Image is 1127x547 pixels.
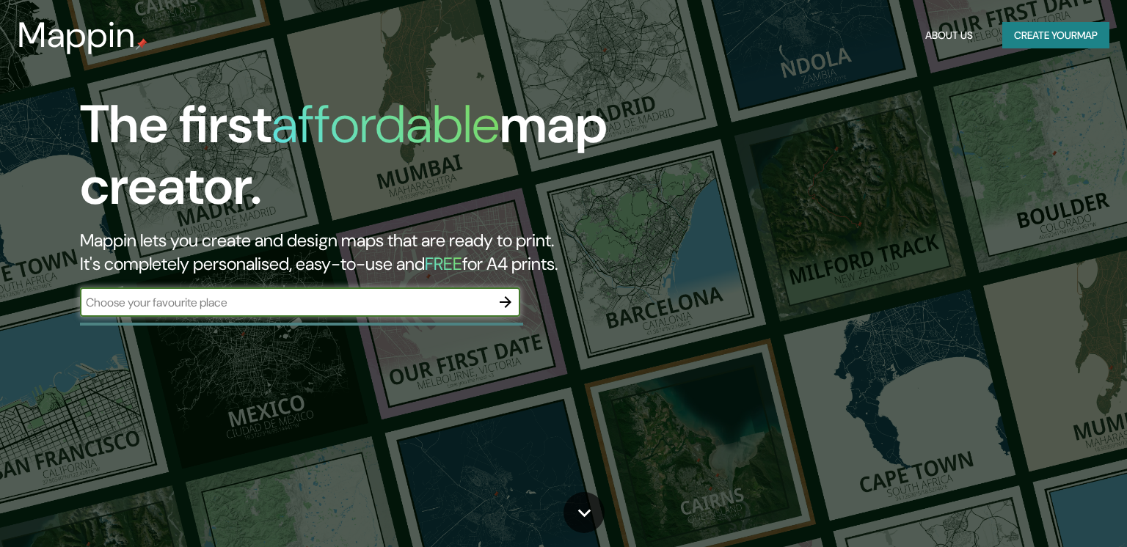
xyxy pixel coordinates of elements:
button: About Us [919,22,979,49]
h5: FREE [425,252,462,275]
input: Choose your favourite place [80,294,491,311]
h3: Mappin [18,15,136,56]
h1: The first map creator. [80,94,643,229]
img: mappin-pin [136,38,147,50]
button: Create yourmap [1002,22,1109,49]
h2: Mappin lets you create and design maps that are ready to print. It's completely personalised, eas... [80,229,643,276]
h1: affordable [271,90,500,158]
